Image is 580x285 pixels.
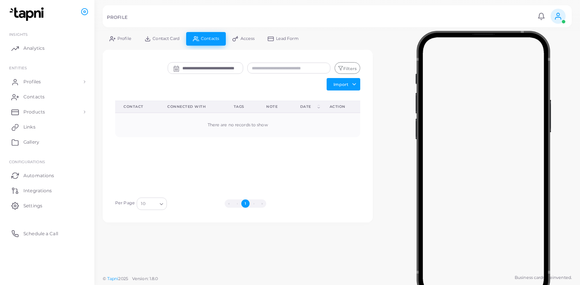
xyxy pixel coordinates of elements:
[118,276,128,282] span: 2025
[169,199,322,208] ul: Pagination
[23,109,45,115] span: Products
[6,120,89,135] a: Links
[276,37,299,41] span: Lead Form
[6,183,89,198] a: Integrations
[6,74,89,89] a: Profiles
[123,104,151,109] div: Contact
[241,199,250,208] button: Go to page 1
[146,200,157,208] input: Search for option
[23,45,45,52] span: Analytics
[201,37,219,41] span: Contacts
[9,32,28,37] span: INSIGHTS
[6,104,89,120] a: Products
[6,89,89,104] a: Contacts
[167,104,217,109] div: Connected With
[23,187,52,194] span: Integrations
[153,37,179,41] span: Contact Card
[9,159,45,164] span: Configurations
[6,226,89,241] a: Schedule a Call
[117,37,131,41] span: Profile
[23,139,39,146] span: Gallery
[141,200,145,208] span: 10
[123,122,352,128] div: There are no records to show
[23,93,45,100] span: Contacts
[6,168,89,183] a: Automations
[335,62,360,74] button: Filters
[234,104,250,109] div: Tags
[23,78,41,85] span: Profiles
[23,202,42,209] span: Settings
[137,198,167,210] div: Search for option
[23,124,35,130] span: Links
[23,230,58,237] span: Schedule a Call
[6,198,89,213] a: Settings
[115,200,135,206] label: Per Page
[266,104,283,109] div: Note
[107,15,128,20] h5: PROFILE
[103,276,158,282] span: ©
[107,276,119,281] a: Tapni
[23,172,54,179] span: Automations
[132,276,158,281] span: Version: 1.8.0
[327,78,360,90] button: Import
[7,7,49,21] img: logo
[9,66,27,70] span: ENTITIES
[300,104,316,109] div: Date
[330,104,352,109] div: action
[6,135,89,150] a: Gallery
[241,37,255,41] span: Access
[6,41,89,56] a: Analytics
